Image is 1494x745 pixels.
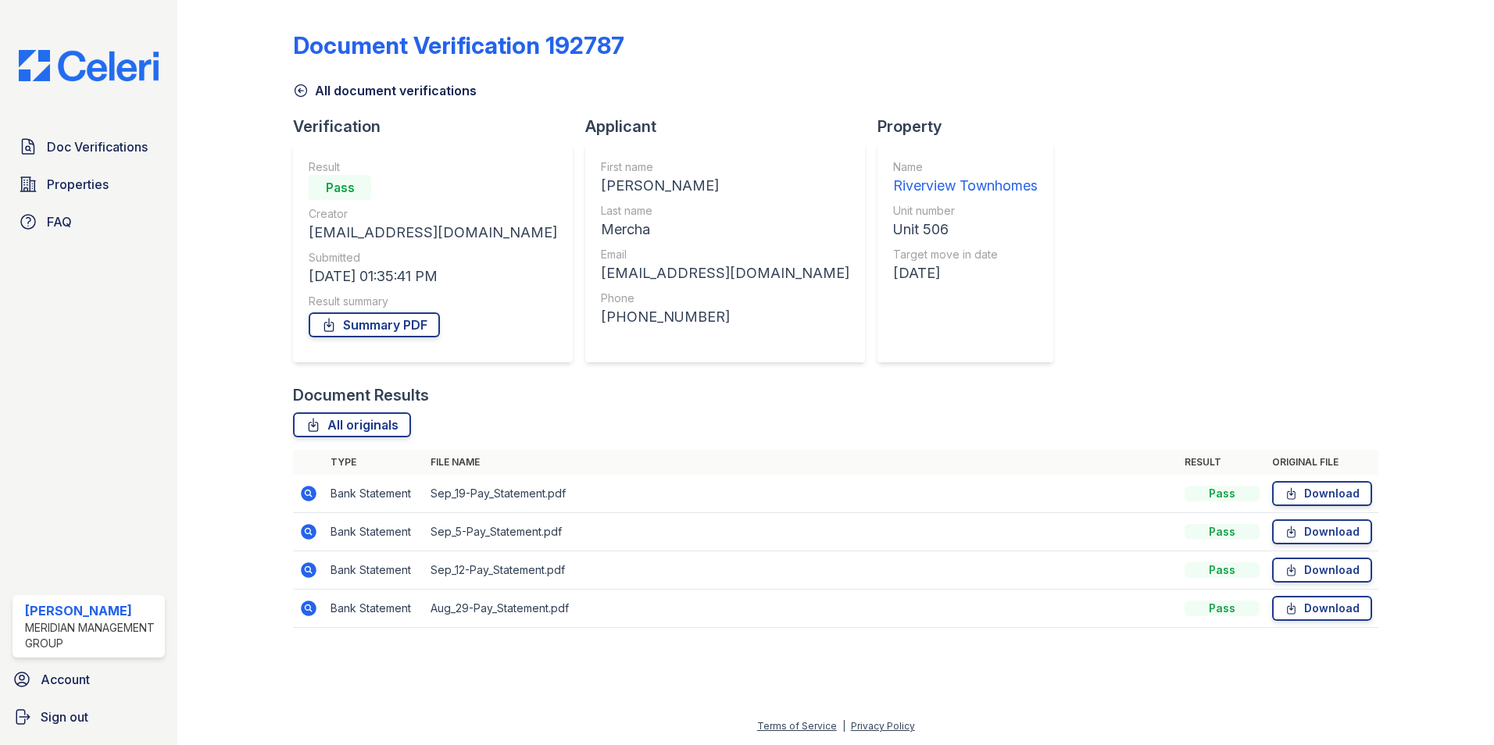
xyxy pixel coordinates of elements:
[6,664,171,695] a: Account
[6,701,171,733] a: Sign out
[601,203,849,219] div: Last name
[47,137,148,156] span: Doc Verifications
[877,116,1066,137] div: Property
[324,590,424,628] td: Bank Statement
[324,551,424,590] td: Bank Statement
[13,131,165,162] a: Doc Verifications
[1428,683,1478,729] iframe: chat widget
[601,247,849,262] div: Email
[309,159,557,175] div: Result
[25,601,159,620] div: [PERSON_NAME]
[293,384,429,406] div: Document Results
[893,203,1038,219] div: Unit number
[601,175,849,197] div: [PERSON_NAME]
[601,159,849,175] div: First name
[293,412,411,437] a: All originals
[13,169,165,200] a: Properties
[1185,601,1260,616] div: Pass
[1272,558,1372,583] a: Download
[13,206,165,237] a: FAQ
[1185,486,1260,501] div: Pass
[309,312,440,337] a: Summary PDF
[893,219,1038,241] div: Unit 506
[757,720,837,732] a: Terms of Service
[324,450,424,475] th: Type
[1266,450,1378,475] th: Original file
[309,175,371,200] div: Pass
[1178,450,1266,475] th: Result
[41,670,90,689] span: Account
[424,551,1178,590] td: Sep_12-Pay_Statement.pdf
[1272,481,1372,506] a: Download
[893,159,1038,197] a: Name Riverview Townhomes
[893,262,1038,284] div: [DATE]
[585,116,877,137] div: Applicant
[851,720,915,732] a: Privacy Policy
[601,219,849,241] div: Mercha
[893,175,1038,197] div: Riverview Townhomes
[893,159,1038,175] div: Name
[842,720,845,732] div: |
[1185,524,1260,540] div: Pass
[424,590,1178,628] td: Aug_29-Pay_Statement.pdf
[309,294,557,309] div: Result summary
[424,513,1178,551] td: Sep_5-Pay_Statement.pdf
[601,291,849,306] div: Phone
[601,306,849,328] div: [PHONE_NUMBER]
[309,206,557,222] div: Creator
[309,222,557,244] div: [EMAIL_ADDRESS][DOMAIN_NAME]
[893,247,1038,262] div: Target move in date
[293,31,624,59] div: Document Verification 192787
[424,475,1178,513] td: Sep_19-Pay_Statement.pdf
[1272,519,1372,544] a: Download
[309,266,557,287] div: [DATE] 01:35:41 PM
[324,475,424,513] td: Bank Statement
[293,116,585,137] div: Verification
[424,450,1178,475] th: File name
[25,620,159,651] div: Meridian Management Group
[47,212,72,231] span: FAQ
[41,708,88,726] span: Sign out
[1185,562,1260,578] div: Pass
[324,513,424,551] td: Bank Statement
[293,81,477,100] a: All document verifications
[6,50,171,81] img: CE_Logo_Blue-a8612792a0a2168367f1c8372b55b34899dd931a85d93a1a3d3e32e68fde9ad4.png
[601,262,849,284] div: [EMAIL_ADDRESS][DOMAIN_NAME]
[1272,596,1372,621] a: Download
[47,175,109,194] span: Properties
[309,250,557,266] div: Submitted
